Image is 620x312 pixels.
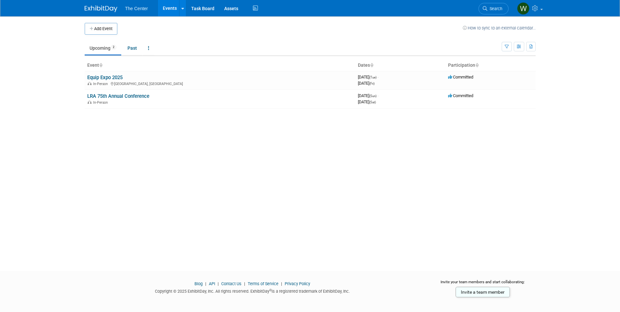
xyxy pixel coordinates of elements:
[99,62,102,68] a: Sort by Event Name
[475,62,478,68] a: Sort by Participation Type
[448,93,473,98] span: Committed
[216,281,220,286] span: |
[87,81,353,86] div: [GEOGRAPHIC_DATA], [GEOGRAPHIC_DATA]
[355,60,445,71] th: Dates
[88,82,92,85] img: In-Person Event
[269,288,272,292] sup: ®
[85,60,355,71] th: Event
[377,93,378,98] span: -
[358,99,376,104] span: [DATE]
[221,281,242,286] a: Contact Us
[125,6,148,11] span: The Center
[85,42,121,54] a: Upcoming2
[87,75,123,80] a: Equip Expo 2025
[285,281,310,286] a: Privacy Policy
[204,281,208,286] span: |
[448,75,473,79] span: Committed
[85,287,421,294] div: Copyright © 2025 ExhibitDay, Inc. All rights reserved. ExhibitDay is a registered trademark of Ex...
[358,93,378,98] span: [DATE]
[370,62,373,68] a: Sort by Start Date
[377,75,378,79] span: -
[194,281,203,286] a: Blog
[487,6,502,11] span: Search
[456,287,510,297] a: Invite a team member
[85,6,117,12] img: ExhibitDay
[243,281,247,286] span: |
[478,3,509,14] a: Search
[463,26,536,30] a: How to sync to an external calendar...
[369,76,377,79] span: (Tue)
[85,23,117,35] button: Add Event
[93,100,110,105] span: In-Person
[430,279,536,289] div: Invite your team members and start collaborating:
[279,281,284,286] span: |
[87,93,149,99] a: LRA 75th Annual Conference
[445,60,536,71] th: Participation
[517,2,529,15] img: Whitney Mueller
[358,81,375,86] span: [DATE]
[209,281,215,286] a: API
[358,75,378,79] span: [DATE]
[111,45,116,50] span: 2
[248,281,278,286] a: Terms of Service
[88,100,92,104] img: In-Person Event
[93,82,110,86] span: In-Person
[369,100,376,104] span: (Sat)
[369,94,377,98] span: (Sun)
[369,82,375,85] span: (Fri)
[123,42,142,54] a: Past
